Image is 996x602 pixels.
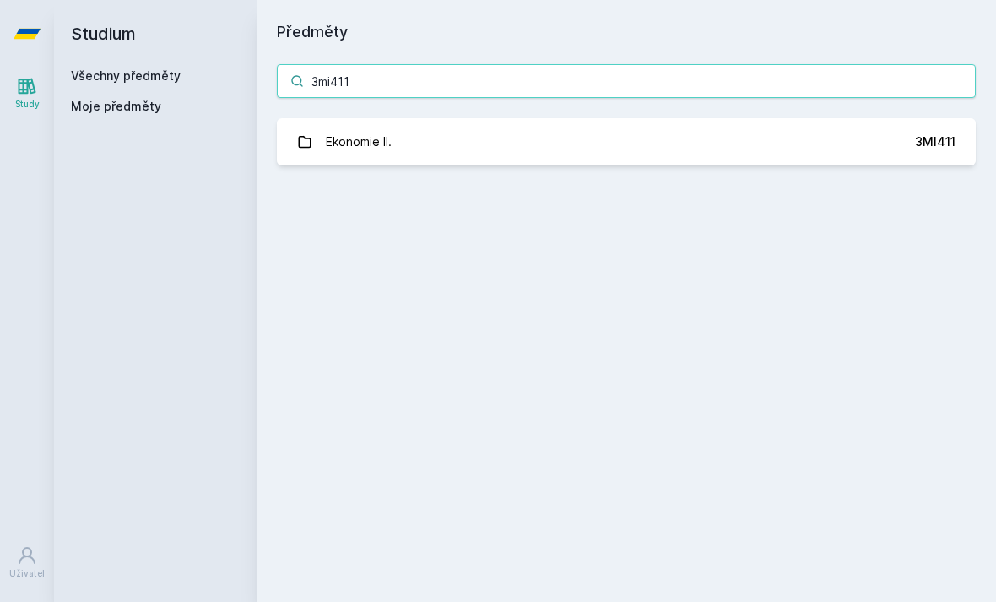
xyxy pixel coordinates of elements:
span: Moje předměty [71,98,161,115]
a: Ekonomie II. 3MI411 [277,118,976,165]
div: 3MI411 [915,133,955,150]
a: Uživatel [3,537,51,588]
a: Study [3,68,51,119]
a: Všechny předměty [71,68,181,83]
input: Název nebo ident předmětu… [277,64,976,98]
h1: Předměty [277,20,976,44]
div: Uživatel [9,567,45,580]
div: Study [15,98,40,111]
div: Ekonomie II. [326,125,392,159]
